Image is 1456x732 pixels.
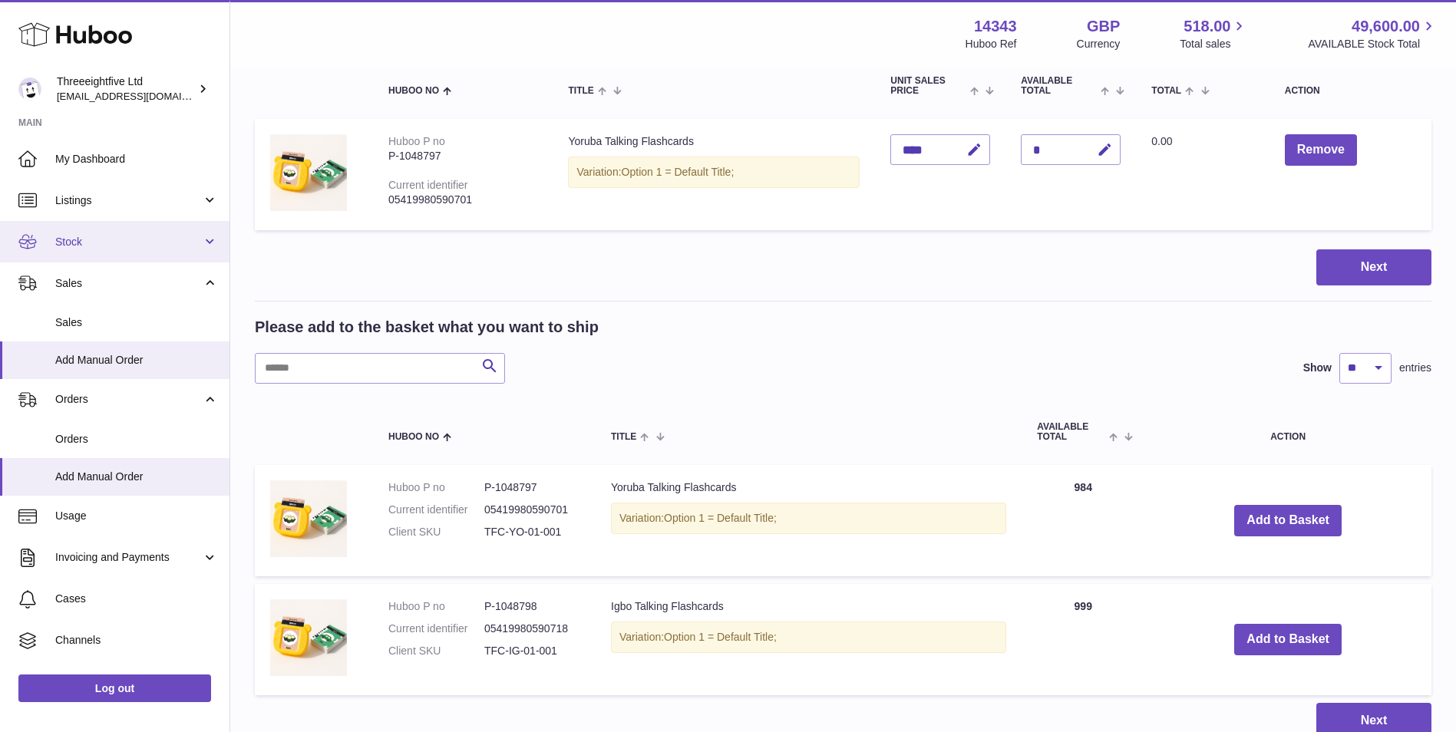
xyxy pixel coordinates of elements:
[484,622,580,636] dd: 05419980590718
[1037,422,1105,442] span: AVAILABLE Total
[568,157,860,188] div: Variation:
[388,149,537,163] div: P-1048797
[388,432,439,442] span: Huboo no
[611,503,1006,534] div: Variation:
[1022,465,1144,576] td: 984
[55,633,218,648] span: Channels
[55,152,218,167] span: My Dashboard
[484,503,580,517] dd: 05419980590701
[484,525,580,539] dd: TFC-YO-01-001
[1180,16,1248,51] a: 518.00 Total sales
[55,315,218,330] span: Sales
[270,134,347,211] img: Yoruba Talking Flashcards
[1285,134,1357,166] button: Remove
[1316,249,1431,285] button: Next
[1285,86,1416,96] div: Action
[388,179,468,191] div: Current identifier
[57,74,195,104] div: Threeeightfive Ltd
[55,550,202,565] span: Invoicing and Payments
[611,432,636,442] span: Title
[568,86,593,96] span: Title
[1303,361,1332,375] label: Show
[388,644,484,658] dt: Client SKU
[388,503,484,517] dt: Current identifier
[484,644,580,658] dd: TFC-IG-01-001
[388,525,484,539] dt: Client SKU
[55,353,218,368] span: Add Manual Order
[388,193,537,207] div: 05419980590701
[1022,584,1144,695] td: 999
[1151,135,1172,147] span: 0.00
[1144,407,1431,457] th: Action
[1180,37,1248,51] span: Total sales
[664,631,777,643] span: Option 1 = Default Title;
[55,470,218,484] span: Add Manual Order
[270,599,347,676] img: Igbo Talking Flashcards
[1087,16,1120,37] strong: GBP
[966,37,1017,51] div: Huboo Ref
[55,276,202,291] span: Sales
[388,480,484,495] dt: Huboo P no
[596,465,1022,576] td: Yoruba Talking Flashcards
[388,86,439,96] span: Huboo no
[1308,16,1438,51] a: 49,600.00 AVAILABLE Stock Total
[553,119,875,230] td: Yoruba Talking Flashcards
[484,599,580,614] dd: P-1048798
[388,622,484,636] dt: Current identifier
[55,432,218,447] span: Orders
[1021,76,1097,96] span: AVAILABLE Total
[1077,37,1121,51] div: Currency
[270,480,347,557] img: Yoruba Talking Flashcards
[484,480,580,495] dd: P-1048797
[255,317,599,338] h2: Please add to the basket what you want to ship
[974,16,1017,37] strong: 14343
[55,193,202,208] span: Listings
[1234,505,1342,536] button: Add to Basket
[55,392,202,407] span: Orders
[55,592,218,606] span: Cases
[388,599,484,614] dt: Huboo P no
[890,76,966,96] span: Unit Sales Price
[18,77,41,101] img: internalAdmin-14343@internal.huboo.com
[664,512,777,524] span: Option 1 = Default Title;
[1308,37,1438,51] span: AVAILABLE Stock Total
[388,135,445,147] div: Huboo P no
[18,674,211,702] a: Log out
[1399,361,1431,375] span: entries
[1234,624,1342,655] button: Add to Basket
[1352,16,1420,37] span: 49,600.00
[596,584,1022,695] td: Igbo Talking Flashcards
[622,166,735,178] span: Option 1 = Default Title;
[55,235,202,249] span: Stock
[57,90,226,102] span: [EMAIL_ADDRESS][DOMAIN_NAME]
[1184,16,1230,37] span: 518.00
[55,509,218,523] span: Usage
[1151,86,1181,96] span: Total
[611,622,1006,653] div: Variation:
